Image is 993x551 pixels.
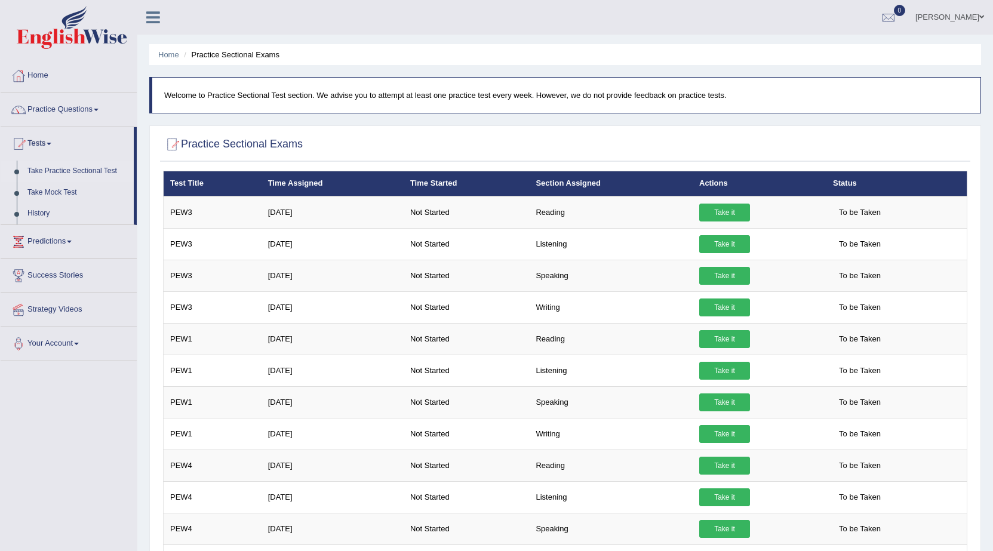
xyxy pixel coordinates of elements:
[699,393,750,411] a: Take it
[404,196,530,229] td: Not Started
[1,293,137,323] a: Strategy Videos
[529,450,693,481] td: Reading
[1,259,137,289] a: Success Stories
[404,513,530,544] td: Not Started
[699,488,750,506] a: Take it
[262,291,404,323] td: [DATE]
[262,450,404,481] td: [DATE]
[833,362,887,380] span: To be Taken
[164,291,262,323] td: PEW3
[529,228,693,260] td: Listening
[529,260,693,291] td: Speaking
[529,196,693,229] td: Reading
[833,298,887,316] span: To be Taken
[164,418,262,450] td: PEW1
[833,204,887,221] span: To be Taken
[699,362,750,380] a: Take it
[529,481,693,513] td: Listening
[164,355,262,386] td: PEW1
[404,355,530,386] td: Not Started
[1,327,137,357] a: Your Account
[404,260,530,291] td: Not Started
[833,457,887,475] span: To be Taken
[262,196,404,229] td: [DATE]
[699,425,750,443] a: Take it
[164,481,262,513] td: PEW4
[833,393,887,411] span: To be Taken
[164,196,262,229] td: PEW3
[693,171,826,196] th: Actions
[404,450,530,481] td: Not Started
[1,93,137,123] a: Practice Questions
[404,418,530,450] td: Not Started
[404,386,530,418] td: Not Started
[163,136,303,153] h2: Practice Sectional Exams
[262,418,404,450] td: [DATE]
[699,298,750,316] a: Take it
[404,323,530,355] td: Not Started
[262,355,404,386] td: [DATE]
[699,235,750,253] a: Take it
[699,330,750,348] a: Take it
[529,355,693,386] td: Listening
[833,520,887,538] span: To be Taken
[833,330,887,348] span: To be Taken
[164,323,262,355] td: PEW1
[699,204,750,221] a: Take it
[22,203,134,224] a: History
[404,171,530,196] th: Time Started
[164,90,969,101] p: Welcome to Practice Sectional Test section. We advise you to attempt at least one practice test e...
[699,520,750,538] a: Take it
[1,225,137,255] a: Predictions
[164,450,262,481] td: PEW4
[404,291,530,323] td: Not Started
[826,171,967,196] th: Status
[164,513,262,544] td: PEW4
[833,267,887,285] span: To be Taken
[833,488,887,506] span: To be Taken
[22,182,134,204] a: Take Mock Test
[22,161,134,182] a: Take Practice Sectional Test
[699,267,750,285] a: Take it
[164,228,262,260] td: PEW3
[529,291,693,323] td: Writing
[529,323,693,355] td: Reading
[181,49,279,60] li: Practice Sectional Exams
[894,5,906,16] span: 0
[164,171,262,196] th: Test Title
[529,418,693,450] td: Writing
[699,457,750,475] a: Take it
[1,59,137,89] a: Home
[833,425,887,443] span: To be Taken
[529,386,693,418] td: Speaking
[1,127,134,157] a: Tests
[262,323,404,355] td: [DATE]
[404,228,530,260] td: Not Started
[529,171,693,196] th: Section Assigned
[158,50,179,59] a: Home
[262,260,404,291] td: [DATE]
[262,481,404,513] td: [DATE]
[262,228,404,260] td: [DATE]
[164,386,262,418] td: PEW1
[164,260,262,291] td: PEW3
[262,171,404,196] th: Time Assigned
[262,513,404,544] td: [DATE]
[404,481,530,513] td: Not Started
[262,386,404,418] td: [DATE]
[833,235,887,253] span: To be Taken
[529,513,693,544] td: Speaking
